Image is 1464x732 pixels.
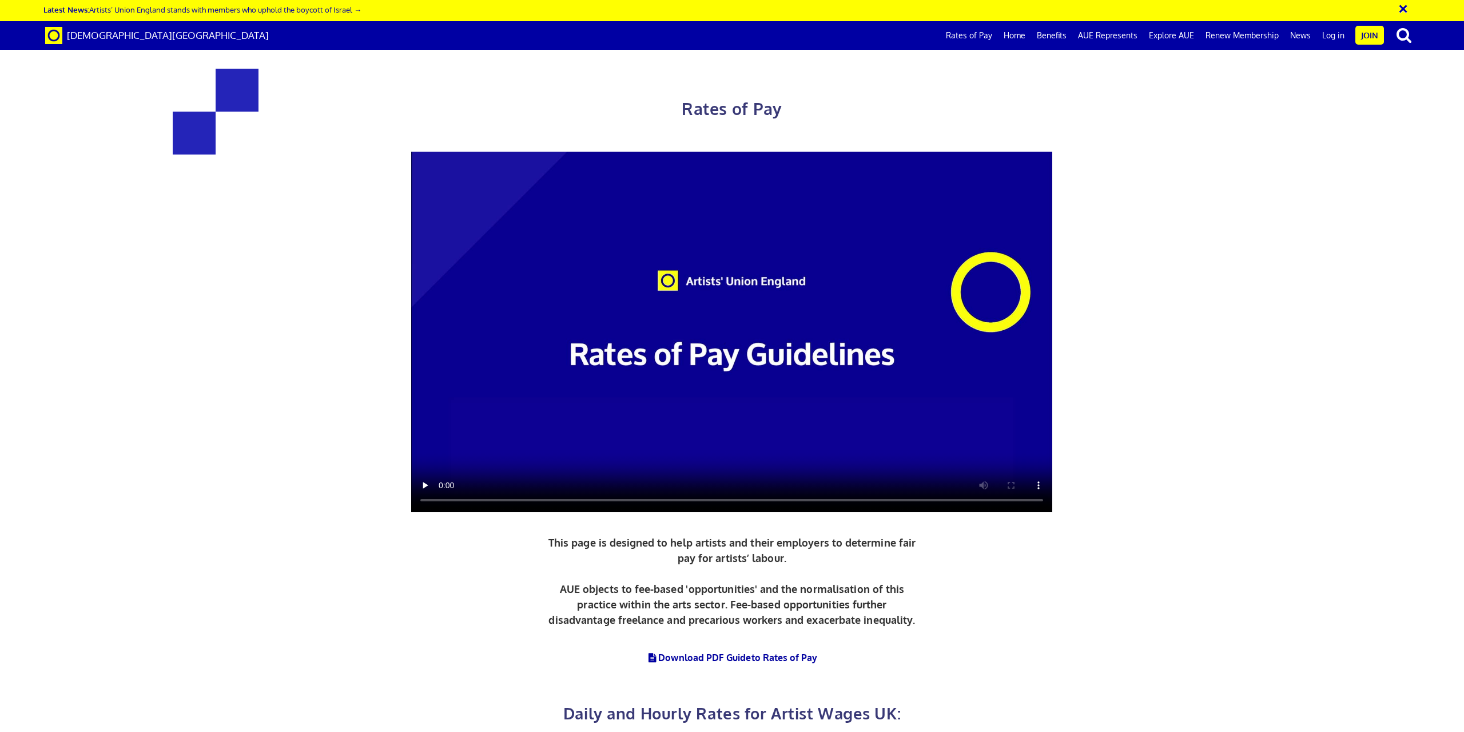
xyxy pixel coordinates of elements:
[43,5,361,14] a: Latest News:Artists’ Union England stands with members who uphold the boycott of Israel →
[1386,23,1422,47] button: search
[647,652,818,663] a: Download PDF Guideto Rates of Pay
[1316,21,1350,50] a: Log in
[998,21,1031,50] a: Home
[1355,26,1384,45] a: Join
[940,21,998,50] a: Rates of Pay
[67,29,269,41] span: [DEMOGRAPHIC_DATA][GEOGRAPHIC_DATA]
[43,5,89,14] strong: Latest News:
[1284,21,1316,50] a: News
[682,98,782,119] span: Rates of Pay
[1072,21,1143,50] a: AUE Represents
[1200,21,1284,50] a: Renew Membership
[563,703,901,723] span: Daily and Hourly Rates for Artist Wages UK:
[37,21,277,50] a: Brand [DEMOGRAPHIC_DATA][GEOGRAPHIC_DATA]
[1143,21,1200,50] a: Explore AUE
[751,652,818,663] span: to Rates of Pay
[546,535,919,628] p: This page is designed to help artists and their employers to determine fair pay for artists’ labo...
[1031,21,1072,50] a: Benefits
